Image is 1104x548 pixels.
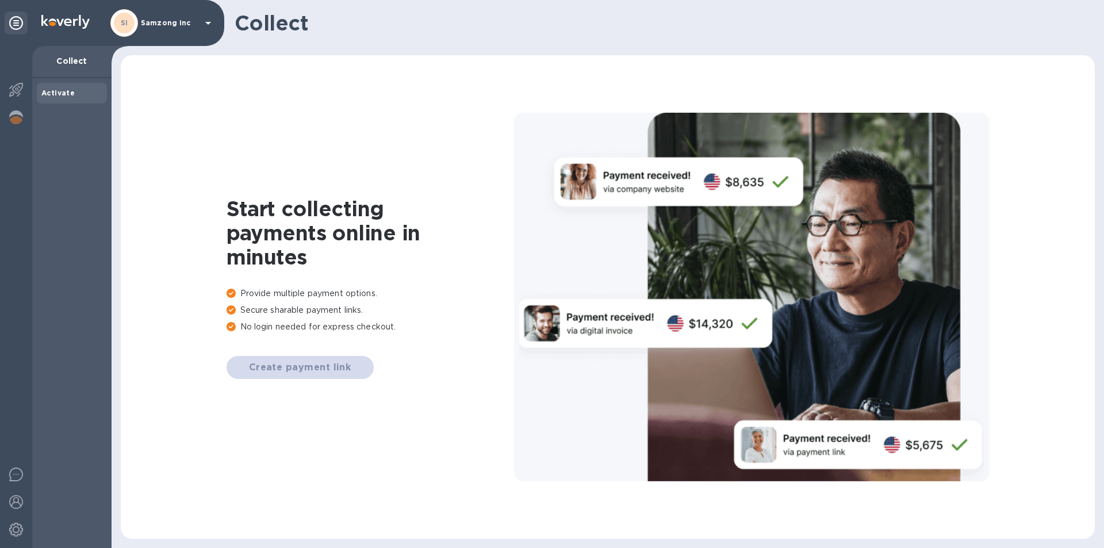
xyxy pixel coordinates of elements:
[41,55,102,67] p: Collect
[5,12,28,35] div: Unpin categories
[121,18,128,27] b: SI
[141,19,198,27] p: Samzong inc
[41,15,90,29] img: Logo
[227,197,514,269] h1: Start collecting payments online in minutes
[41,89,75,97] b: Activate
[235,11,1086,35] h1: Collect
[227,288,514,300] p: Provide multiple payment options.
[227,321,514,333] p: No login needed for express checkout.
[227,304,514,316] p: Secure sharable payment links.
